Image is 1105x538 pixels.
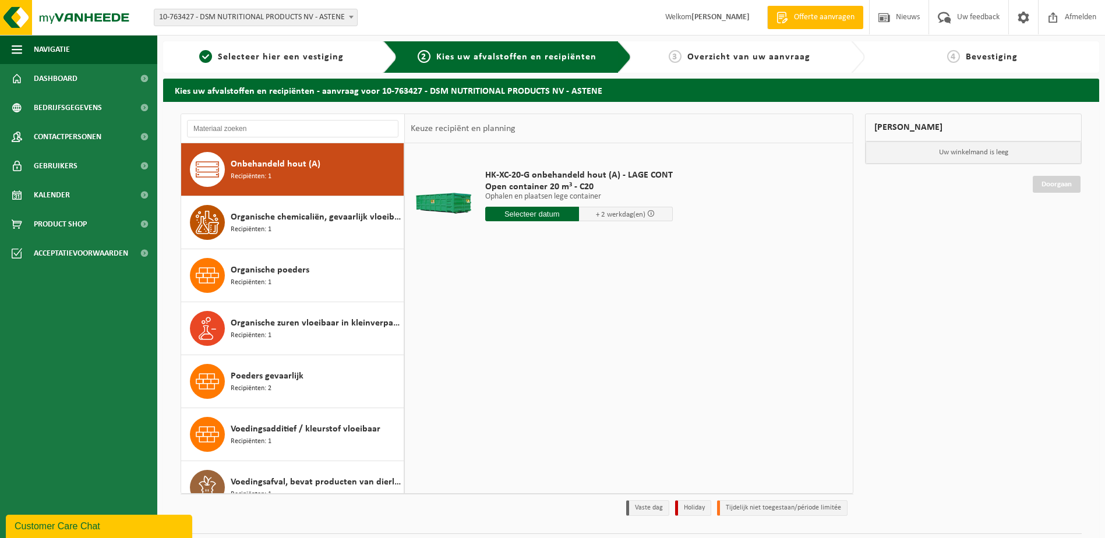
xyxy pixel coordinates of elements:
[231,171,271,182] span: Recipiënten: 1
[181,196,404,249] button: Organische chemicaliën, gevaarlijk vloeibaar in kleinverpakking Recipiënten: 1
[34,122,101,151] span: Contactpersonen
[947,50,960,63] span: 4
[767,6,863,29] a: Offerte aanvragen
[181,461,404,514] button: Voedingsafval, bevat producten van dierlijke oorsprong, onverpakt, categorie 3 Recipiënten: 1
[218,52,344,62] span: Selecteer hier een vestiging
[418,50,430,63] span: 2
[181,249,404,302] button: Organische poeders Recipiënten: 1
[436,52,596,62] span: Kies uw afvalstoffen en recipiënten
[199,50,212,63] span: 1
[34,35,70,64] span: Navigatie
[966,52,1018,62] span: Bevestiging
[866,141,1081,164] p: Uw winkelmand is leeg
[231,475,401,489] span: Voedingsafval, bevat producten van dierlijke oorsprong, onverpakt, categorie 3
[34,64,77,93] span: Dashboard
[6,512,195,538] iframe: chat widget
[1033,176,1081,193] a: Doorgaan
[181,302,404,355] button: Organische zuren vloeibaar in kleinverpakking Recipiënten: 1
[181,355,404,408] button: Poeders gevaarlijk Recipiënten: 2
[596,211,645,218] span: + 2 werkdag(en)
[34,180,70,210] span: Kalender
[231,436,271,447] span: Recipiënten: 1
[485,169,673,181] span: HK-XC-20-G onbehandeld hout (A) - LAGE CONT
[154,9,358,26] span: 10-763427 - DSM NUTRITIONAL PRODUCTS NV - ASTENE
[231,316,401,330] span: Organische zuren vloeibaar in kleinverpakking
[231,383,271,394] span: Recipiënten: 2
[231,330,271,341] span: Recipiënten: 1
[691,13,750,22] strong: [PERSON_NAME]
[231,369,303,383] span: Poeders gevaarlijk
[231,277,271,288] span: Recipiënten: 1
[163,79,1099,101] h2: Kies uw afvalstoffen en recipiënten - aanvraag voor 10-763427 - DSM NUTRITIONAL PRODUCTS NV - ASTENE
[187,120,398,137] input: Materiaal zoeken
[485,181,673,193] span: Open container 20 m³ - C20
[231,263,309,277] span: Organische poeders
[791,12,857,23] span: Offerte aanvragen
[231,157,320,171] span: Onbehandeld hout (A)
[231,224,271,235] span: Recipiënten: 1
[34,151,77,180] span: Gebruikers
[669,50,682,63] span: 3
[626,500,669,516] li: Vaste dag
[717,500,848,516] li: Tijdelijk niet toegestaan/période limitée
[865,114,1082,141] div: [PERSON_NAME]
[675,500,711,516] li: Holiday
[231,422,380,436] span: Voedingsadditief / kleurstof vloeibaar
[231,489,271,500] span: Recipiënten: 1
[405,114,521,143] div: Keuze recipiënt en planning
[485,193,673,201] p: Ophalen en plaatsen lege container
[181,408,404,461] button: Voedingsadditief / kleurstof vloeibaar Recipiënten: 1
[181,143,404,196] button: Onbehandeld hout (A) Recipiënten: 1
[34,210,87,239] span: Product Shop
[485,207,579,221] input: Selecteer datum
[231,210,401,224] span: Organische chemicaliën, gevaarlijk vloeibaar in kleinverpakking
[169,50,374,64] a: 1Selecteer hier een vestiging
[34,239,128,268] span: Acceptatievoorwaarden
[34,93,102,122] span: Bedrijfsgegevens
[687,52,810,62] span: Overzicht van uw aanvraag
[154,9,357,26] span: 10-763427 - DSM NUTRITIONAL PRODUCTS NV - ASTENE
